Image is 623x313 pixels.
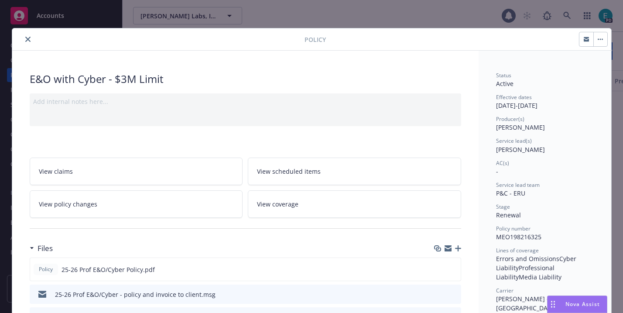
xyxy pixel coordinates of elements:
[548,296,558,313] div: Drag to move
[496,211,521,219] span: Renewal
[496,159,509,167] span: AC(s)
[496,233,541,241] span: MEO198216325
[496,145,545,154] span: [PERSON_NAME]
[496,189,525,197] span: P&C - ERU
[496,203,510,210] span: Stage
[496,167,498,175] span: -
[248,190,461,218] a: View coverage
[496,123,545,131] span: [PERSON_NAME]
[257,199,298,209] span: View coverage
[450,290,458,299] button: preview file
[23,34,33,45] button: close
[519,273,561,281] span: Media Liability
[496,93,532,101] span: Effective dates
[62,265,155,274] span: 25-26 Prof E&O/Cyber Policy.pdf
[496,115,524,123] span: Producer(s)
[30,158,243,185] a: View claims
[55,290,216,299] div: 25-26 Prof E&O/Cyber - policy and invoice to client.msg
[435,265,442,274] button: download file
[496,225,531,232] span: Policy number
[496,255,578,272] span: Cyber Liability
[39,199,97,209] span: View policy changes
[496,255,559,263] span: Errors and Omissions
[496,295,557,312] span: [PERSON_NAME] of [GEOGRAPHIC_DATA]
[33,97,458,106] div: Add internal notes here...
[547,296,607,313] button: Nova Assist
[565,300,600,308] span: Nova Assist
[496,247,539,254] span: Lines of coverage
[496,79,513,88] span: Active
[436,290,443,299] button: download file
[37,265,55,273] span: Policy
[496,137,532,144] span: Service lead(s)
[38,243,53,254] h3: Files
[449,265,457,274] button: preview file
[30,72,461,86] div: E&O with Cyber - $3M Limit
[496,181,540,189] span: Service lead team
[496,287,513,294] span: Carrier
[496,264,556,281] span: Professional Liability
[496,72,511,79] span: Status
[30,243,53,254] div: Files
[39,167,73,176] span: View claims
[30,190,243,218] a: View policy changes
[257,167,321,176] span: View scheduled items
[248,158,461,185] a: View scheduled items
[496,93,594,110] div: [DATE] - [DATE]
[305,35,326,44] span: Policy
